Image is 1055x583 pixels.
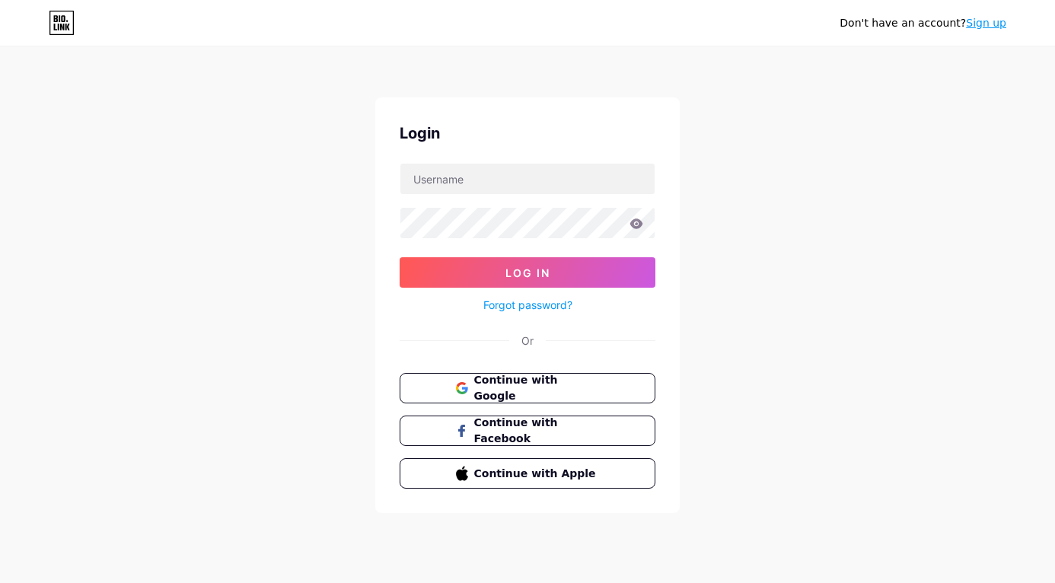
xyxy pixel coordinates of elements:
button: Continue with Apple [400,458,655,489]
span: Continue with Google [474,372,600,404]
span: Continue with Facebook [474,415,600,447]
button: Continue with Facebook [400,416,655,446]
button: Log In [400,257,655,288]
span: Continue with Apple [474,466,600,482]
a: Sign up [966,17,1006,29]
button: Continue with Google [400,373,655,403]
div: Or [521,333,534,349]
div: Login [400,122,655,145]
div: Don't have an account? [840,15,1006,31]
input: Username [400,164,655,194]
a: Forgot password? [483,297,572,313]
span: Log In [505,266,550,279]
